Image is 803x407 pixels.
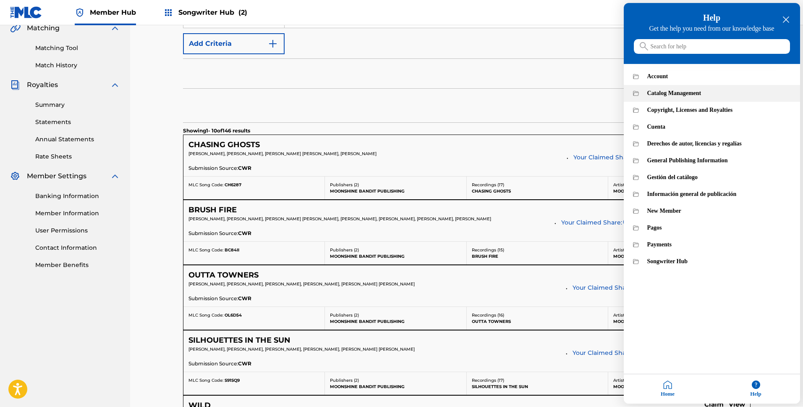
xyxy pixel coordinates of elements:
div: New Member [624,203,800,220]
div: Home [624,375,712,404]
div: Cuenta [647,124,791,131]
div: Payments [624,237,800,254]
div: Copyright, Licenses and Royalties [624,102,800,119]
h4: Get the help you need from our knowledge base [634,25,790,33]
div: Help [712,375,800,404]
svg: icon [640,42,648,51]
div: Pagos [624,220,800,237]
div: close resource center [782,16,790,24]
h3: Help [634,13,790,23]
div: Resource center help articles [624,64,800,270]
div: Derechos de autor, licencias y regalías [647,141,791,148]
div: Songwriter Hub [647,259,791,265]
div: Derechos de autor, licencias y regalías [624,136,800,153]
div: Gestión del catálogo [647,174,791,181]
div: Pagos [647,225,791,232]
div: Cuenta [624,119,800,136]
div: Información general de publicación [647,191,791,198]
div: Payments [647,242,791,248]
div: New Member [647,208,791,215]
div: Catalog Management [624,85,800,102]
div: Catalog Management [647,90,791,97]
div: General Publishing Information [647,158,791,164]
div: Gestión del catálogo [624,169,800,186]
div: Account [647,74,791,80]
div: Copyright, Licenses and Royalties [647,107,791,114]
div: Información general de publicación [624,186,800,203]
div: Songwriter Hub [624,254,800,270]
div: Account [624,69,800,85]
div: General Publishing Information [624,153,800,169]
div: entering resource center help [624,64,800,270]
input: Search for help [634,40,790,54]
